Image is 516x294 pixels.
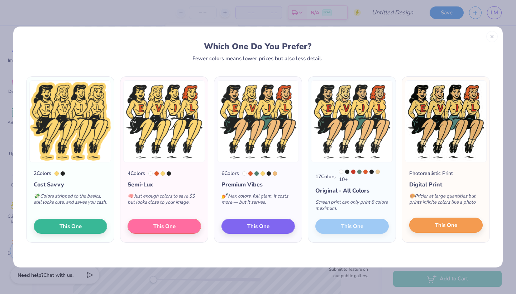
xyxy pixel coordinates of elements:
img: 6 color option [217,80,299,162]
div: 419 C [267,171,271,176]
img: 2 color option [29,80,111,162]
button: This One [409,218,483,233]
div: Just enough colors to save $$ but looks close to your image. [128,189,201,213]
span: This One [247,222,269,231]
div: Neutral Black C [369,170,374,174]
div: White [242,171,247,176]
div: Digital Print [409,180,483,189]
div: Photorealistic Print [409,170,453,177]
div: 7579 C [154,171,159,176]
div: 10 + [339,170,389,183]
div: Max colors, full glam. It costs more — but it serves. [221,189,295,213]
img: Photorealistic preview [405,80,487,162]
div: 1215 C [261,171,265,176]
div: 155 C [376,170,380,174]
span: 💅 [221,193,227,199]
button: This One [221,219,295,234]
div: 625 C [254,171,259,176]
div: Colors stripped to the basics, still looks cute, and saves you cash. [34,189,107,213]
div: 7579 C [363,170,368,174]
img: 17 color option [311,80,393,162]
img: 4 color option [123,80,205,162]
div: Premium Vibes [221,180,295,189]
span: This One [153,222,176,231]
span: 💸 [34,193,39,199]
button: This One [34,219,107,234]
span: 🧠 [128,193,133,199]
div: 7579 C [248,171,253,176]
span: This One [59,222,82,231]
div: 419 C [61,171,65,176]
div: 6 Colors [221,170,239,177]
div: 5555 C [357,170,362,174]
div: 17 Colors [315,173,336,180]
div: White [148,171,153,176]
div: Screen print can only print 8 colors maximum. [315,195,389,219]
button: This One [128,219,201,234]
div: 7626 C [351,170,355,174]
div: White [339,170,343,174]
div: 419 C [345,170,349,174]
div: Semi-Lux [128,180,201,189]
div: 1215 C [54,171,59,176]
div: 419 C [167,171,171,176]
div: 4 Colors [128,170,145,177]
div: Pricier at large quantities but prints infinite colors like a photo [409,189,483,213]
div: Original - All Colors [315,186,389,195]
span: This One [435,221,457,229]
div: Fewer colors means lower prices but also less detail. [192,56,322,61]
span: 🎨 [409,193,415,199]
div: 1215 C [161,171,165,176]
div: Which One Do You Prefer? [33,42,483,51]
div: Cost Savvy [34,180,107,189]
div: 156 C [273,171,277,176]
div: 2 Colors [34,170,51,177]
